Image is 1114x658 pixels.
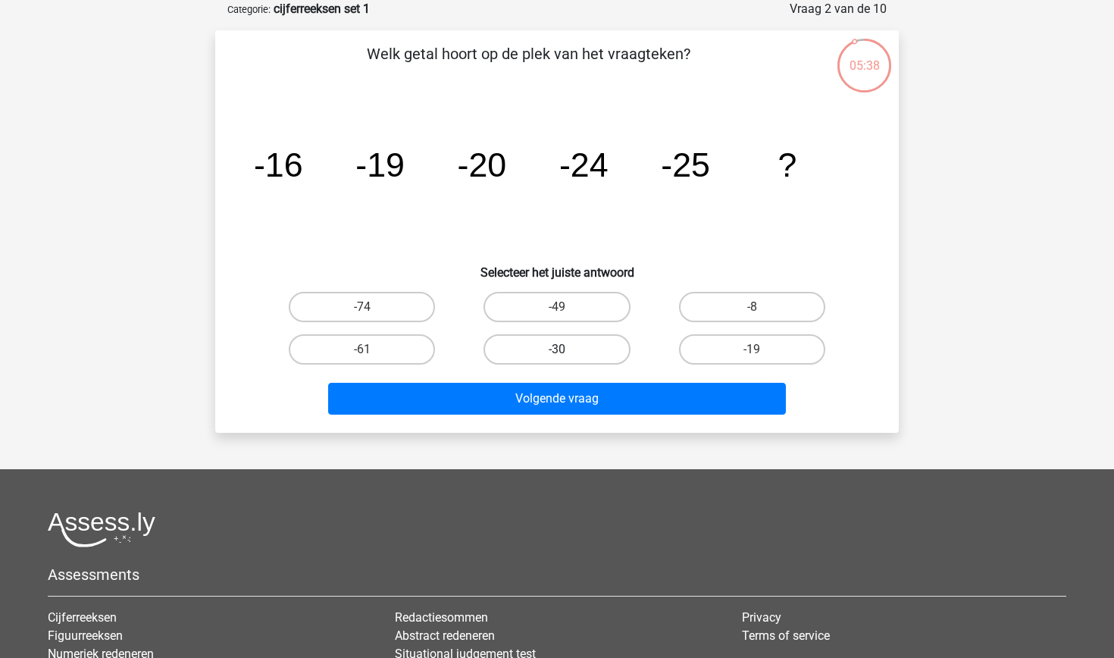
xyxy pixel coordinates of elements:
[679,334,825,365] label: -19
[483,334,630,365] label: -30
[742,610,781,625] a: Privacy
[355,146,405,183] tspan: -19
[559,146,609,183] tspan: -24
[679,292,825,322] label: -8
[289,334,435,365] label: -61
[836,37,893,75] div: 05:38
[458,146,507,183] tspan: -20
[48,512,155,547] img: Assessly logo
[48,628,123,643] a: Figuurreeksen
[395,610,488,625] a: Redactiesommen
[239,253,875,280] h6: Selecteer het juiste antwoord
[274,2,370,16] strong: cijferreeksen set 1
[661,146,710,183] tspan: -25
[239,42,818,88] p: Welk getal hoort op de plek van het vraagteken?
[254,146,303,183] tspan: -16
[742,628,830,643] a: Terms of service
[483,292,630,322] label: -49
[778,146,796,183] tspan: ?
[395,628,495,643] a: Abstract redeneren
[227,4,271,15] small: Categorie:
[289,292,435,322] label: -74
[48,566,1066,584] h5: Assessments
[48,610,117,625] a: Cijferreeksen
[328,383,787,415] button: Volgende vraag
